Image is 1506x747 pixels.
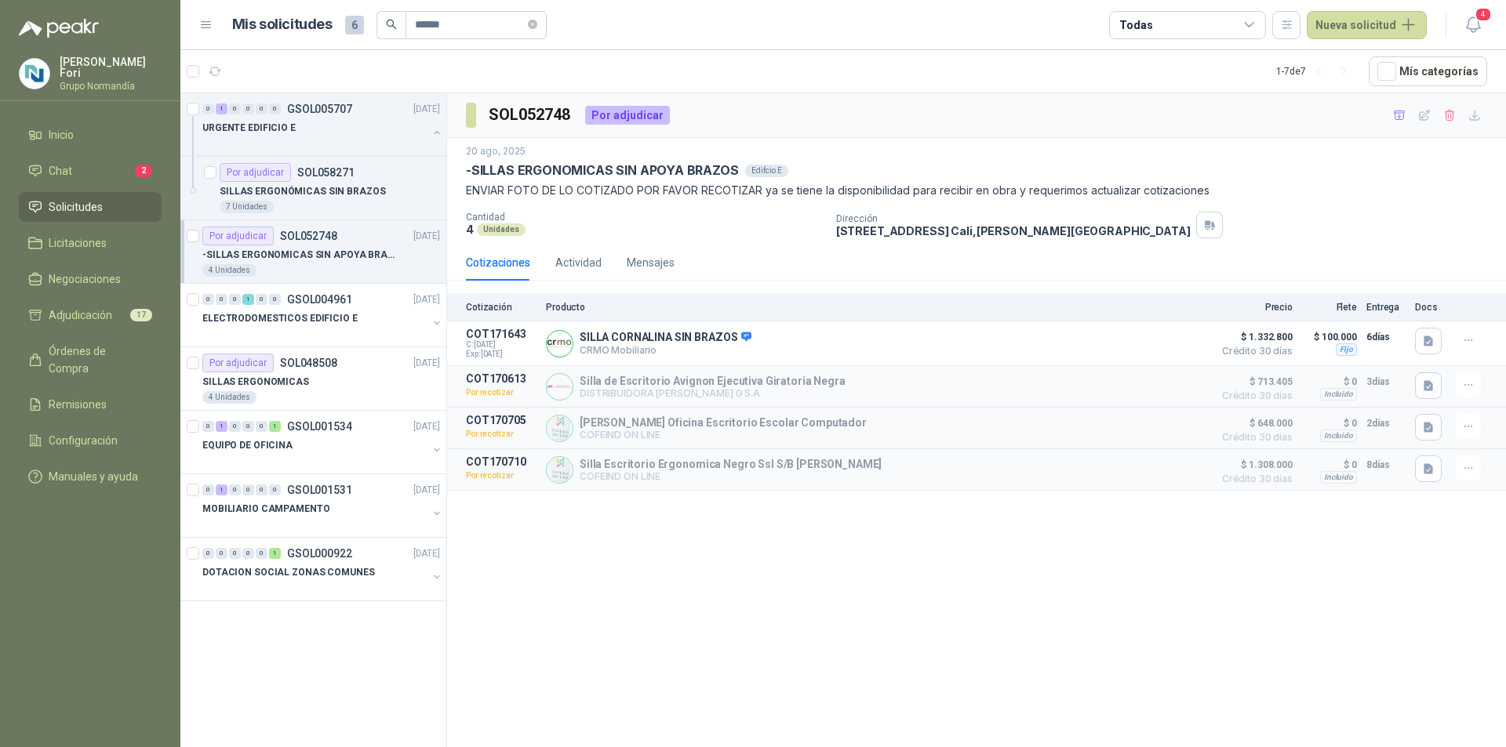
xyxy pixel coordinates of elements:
[1366,302,1406,313] p: Entrega
[1366,414,1406,433] p: 2 días
[202,544,443,594] a: 0 0 0 0 0 1 GSOL000922[DATE] DOTACION SOCIAL ZONAS COMUNES
[19,264,162,294] a: Negociaciones
[202,264,256,277] div: 4 Unidades
[49,162,72,179] span: Chat
[202,480,443,531] a: 0 1 0 0 0 0 GSOL001531[DATE] MOBILIARIO CAMPAMENTO
[269,421,281,432] div: 1
[242,484,254,495] div: 0
[256,294,267,305] div: 0
[202,502,329,517] p: MOBILIARIO CAMPAMENTO
[466,350,537,359] span: Exp: [DATE]
[466,182,1487,199] p: ENVIAR FOTO DE LO COTIZADO POR FAVOR RECOTIZAR ya se tiene la disponibilidad para recibir en obra...
[1214,455,1293,474] span: $ 1.308.000
[1214,391,1293,401] span: Crédito 30 días
[1302,414,1357,433] p: $ 0
[242,548,254,559] div: 0
[836,224,1191,238] p: [STREET_ADDRESS] Cali , [PERSON_NAME][GEOGRAPHIC_DATA]
[1302,302,1357,313] p: Flete
[202,103,214,114] div: 0
[528,17,537,32] span: close-circle
[1276,59,1356,84] div: 1 - 7 de 7
[466,385,537,401] p: Por recotizar
[1366,455,1406,474] p: 8 días
[466,212,824,223] p: Cantidad
[180,157,446,220] a: Por adjudicarSOL058271SILLAS ERGONÓMICAS SIN BRAZOS7 Unidades
[60,82,162,91] p: Grupo Normandía
[49,468,138,485] span: Manuales y ayuda
[1119,16,1152,34] div: Todas
[19,462,162,491] a: Manuales y ayuda
[216,103,227,114] div: 1
[49,234,107,252] span: Licitaciones
[466,426,537,442] p: Por recotizar
[49,270,121,288] span: Negociaciones
[1320,430,1357,442] div: Incluido
[180,347,446,411] a: Por adjudicarSOL048508[DATE] SILLAS ERGONOMICAS4 Unidades
[580,470,882,482] p: COFEIND ON LINE
[477,223,526,236] div: Unidades
[202,484,214,495] div: 0
[345,16,364,34] span: 6
[280,357,337,368] p: SOL048508
[287,484,352,495] p: GSOL001531
[202,421,214,432] div: 0
[547,457,573,483] img: Company Logo
[242,421,254,432] div: 0
[1302,455,1357,474] p: $ 0
[413,102,440,117] p: [DATE]
[555,254,602,271] div: Actividad
[229,421,241,432] div: 0
[202,311,358,326] p: ELECTRODOMESTICOS EDIFICIO E
[242,103,254,114] div: 0
[19,426,162,455] a: Configuración
[1214,302,1293,313] p: Precio
[202,548,214,559] div: 0
[202,121,296,136] p: URGENTE EDIFICIO E
[836,213,1191,224] p: Dirección
[466,302,537,313] p: Cotización
[466,414,537,426] p: COT170705
[585,106,670,125] div: Por adjudicar
[1320,471,1357,484] div: Incluido
[229,294,241,305] div: 0
[547,415,573,441] img: Company Logo
[202,417,443,467] a: 0 1 0 0 0 1 GSOL001534[DATE] EQUIPO DE OFICINA
[413,546,440,561] p: [DATE]
[466,340,537,350] span: C: [DATE]
[19,156,162,186] a: Chat2
[135,165,152,177] span: 2
[229,548,241,559] div: 0
[287,103,352,114] p: GSOL005707
[49,198,103,216] span: Solicitudes
[60,56,162,78] p: [PERSON_NAME] Fori
[1302,372,1357,391] p: $ 0
[297,167,355,178] p: SOL058271
[256,484,267,495] div: 0
[1366,372,1406,391] p: 3 días
[202,294,214,305] div: 0
[269,294,281,305] div: 0
[202,375,309,390] p: SILLAS ERGONOMICAS
[202,391,256,404] div: 4 Unidades
[580,416,867,429] p: [PERSON_NAME] Oficina Escritorio Escolar Computador
[1475,7,1492,22] span: 4
[1415,302,1446,313] p: Docs
[49,126,74,143] span: Inicio
[627,254,675,271] div: Mensajes
[1307,11,1427,39] button: Nueva solicitud
[287,294,352,305] p: GSOL004961
[546,302,1205,313] p: Producto
[580,387,846,399] p: DISTRIBUIDORA [PERSON_NAME] G S.A
[1459,11,1487,39] button: 4
[19,300,162,330] a: Adjudicación17
[232,13,333,36] h1: Mis solicitudes
[49,396,107,413] span: Remisiones
[19,19,99,38] img: Logo peakr
[547,331,573,357] img: Company Logo
[19,336,162,383] a: Órdenes de Compra
[19,192,162,222] a: Solicitudes
[202,100,443,150] a: 0 1 0 0 0 0 GSOL005707[DATE] URGENTE EDIFICIO E
[229,103,241,114] div: 0
[1214,372,1293,391] span: $ 713.405
[466,162,739,179] p: -SILLAS ERGONOMICAS SIN APOYA BRAZOS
